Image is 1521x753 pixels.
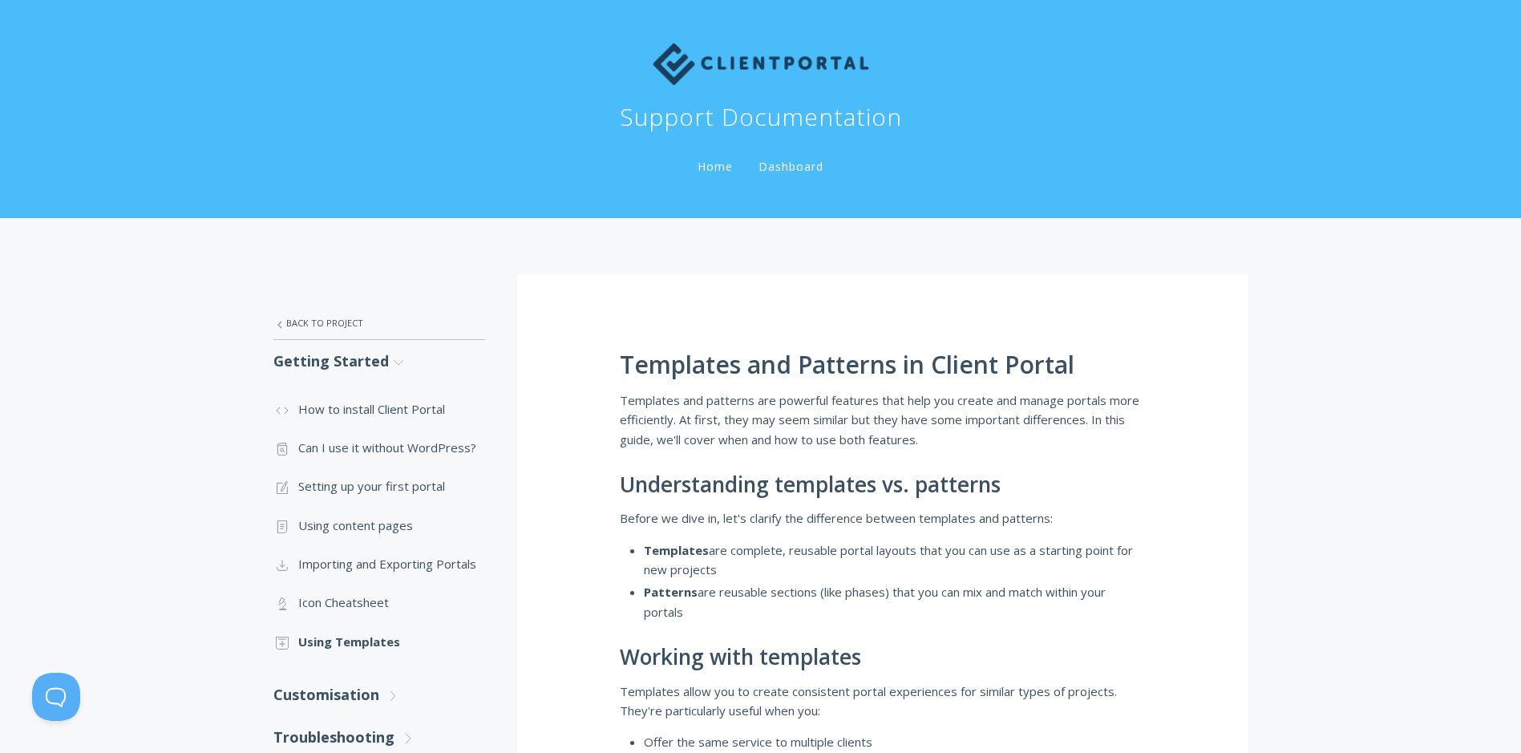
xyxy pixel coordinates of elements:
[273,622,485,661] a: Using Templates
[273,306,485,340] a: Back to Project
[644,584,698,600] strong: Patterns
[273,467,485,505] a: Setting up your first portal
[620,391,1146,449] p: Templates and patterns are powerful features that help you create and manage portals more efficie...
[755,159,827,174] a: Dashboard
[273,340,485,383] a: Getting Started
[620,101,902,133] h1: Support Documentation
[620,682,1146,721] p: Templates allow you to create consistent portal experiences for similar types of projects. They'r...
[620,351,1146,379] h1: Templates and Patterns in Client Portal
[644,732,1146,751] li: Offer the same service to multiple clients
[620,508,1146,528] p: Before we dive in, let's clarify the difference between templates and patterns:
[644,582,1146,621] li: are reusable sections (like phases) that you can mix and match within your portals
[32,673,80,721] iframe: Toggle Customer Support
[273,506,485,545] a: Using content pages
[644,540,1146,580] li: are complete, reusable portal layouts that you can use as a starting point for new projects
[273,390,485,428] a: How to install Client Portal
[694,159,736,174] a: Home
[273,428,485,467] a: Can I use it without WordPress?
[644,542,709,558] strong: Templates
[273,583,485,621] a: Icon Cheatsheet
[620,473,1146,497] h2: Understanding templates vs. patterns
[273,674,485,716] a: Customisation
[273,545,485,583] a: Importing and Exporting Portals
[620,646,1146,670] h2: Working with templates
